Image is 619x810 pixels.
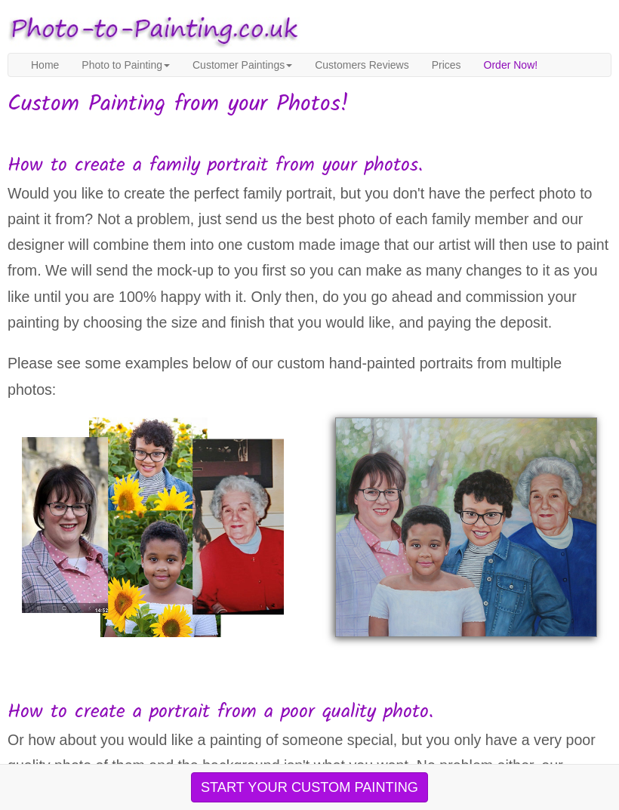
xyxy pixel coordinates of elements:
[8,180,611,336] p: Would you like to create the perfect family portrait, but you don't have the perfect photo to pai...
[8,92,611,117] h1: Custom Painting from your Photos!
[335,417,597,637] img: Family portrait painting
[8,350,611,402] p: Please see some examples below of our custom hand-painted portraits from multiple photos:
[70,54,181,76] a: Photo to Painting
[22,417,284,637] img: Photos of family members
[8,701,611,723] h2: How to create a portrait from a poor quality photo.
[20,54,70,76] a: Home
[191,772,428,802] button: START YOUR CUSTOM PAINTING
[473,54,550,76] a: Order Now!
[8,155,611,177] h2: How to create a family portrait from your photos.
[420,54,473,76] a: Prices
[181,54,303,76] a: Customer Paintings
[303,54,420,76] a: Customers Reviews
